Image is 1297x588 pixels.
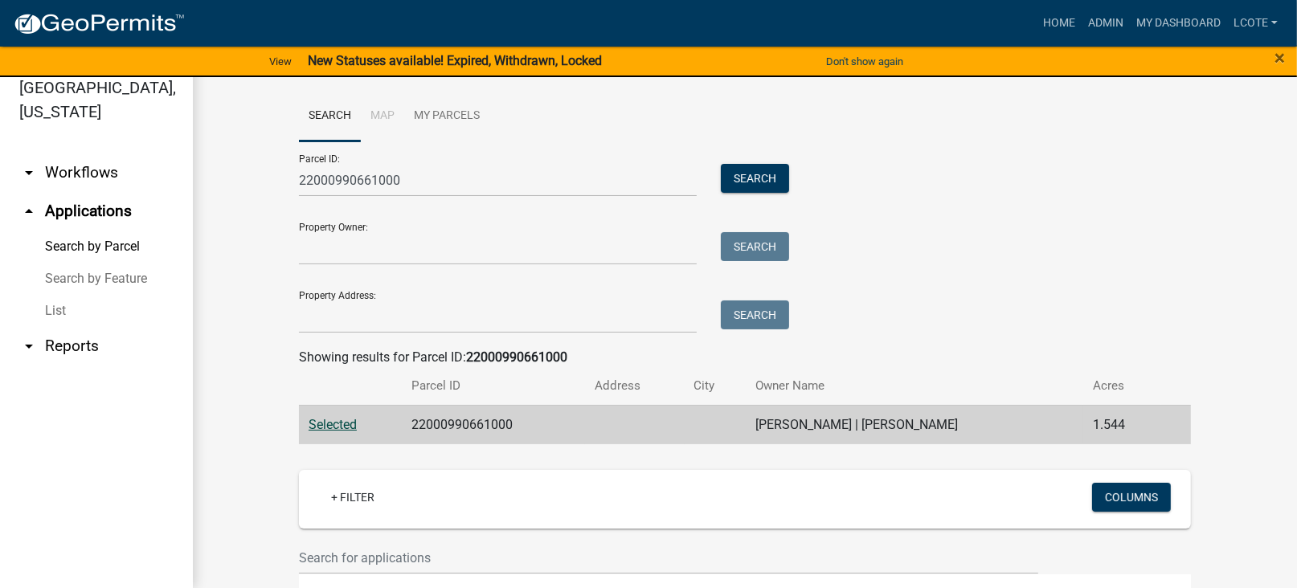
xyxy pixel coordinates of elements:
[318,483,387,512] a: + Filter
[1037,8,1082,39] a: Home
[299,348,1191,367] div: Showing results for Parcel ID:
[299,541,1038,574] input: Search for applications
[466,349,567,365] strong: 22000990661000
[402,405,585,444] td: 22000990661000
[746,367,1083,405] th: Owner Name
[19,337,39,356] i: arrow_drop_down
[1092,483,1171,512] button: Columns
[721,232,789,261] button: Search
[1274,48,1285,67] button: Close
[721,164,789,193] button: Search
[1082,8,1130,39] a: Admin
[402,367,585,405] th: Parcel ID
[1227,8,1284,39] a: lcote
[299,91,361,142] a: Search
[1130,8,1227,39] a: My Dashboard
[19,163,39,182] i: arrow_drop_down
[585,367,684,405] th: Address
[404,91,489,142] a: My Parcels
[309,417,357,432] a: Selected
[263,48,298,75] a: View
[820,48,910,75] button: Don't show again
[1083,405,1161,444] td: 1.544
[308,53,602,68] strong: New Statuses available! Expired, Withdrawn, Locked
[1083,367,1161,405] th: Acres
[1274,47,1285,69] span: ×
[19,202,39,221] i: arrow_drop_up
[721,300,789,329] button: Search
[685,367,746,405] th: City
[746,405,1083,444] td: [PERSON_NAME] | [PERSON_NAME]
